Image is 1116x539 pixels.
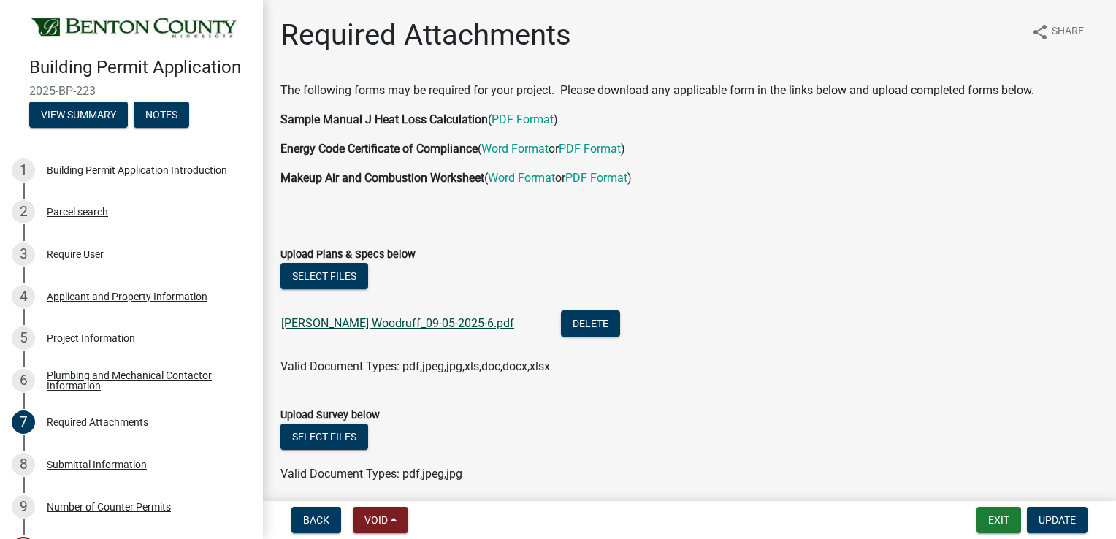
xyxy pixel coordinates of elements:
[280,18,571,53] h1: Required Attachments
[481,142,549,156] a: Word Format
[303,514,329,526] span: Back
[280,111,1098,129] p: ( )
[1027,507,1088,533] button: Update
[12,369,35,392] div: 6
[281,316,514,330] a: [PERSON_NAME] Woodruff_09-05-2025-6.pdf
[29,110,128,121] wm-modal-confirm: Summary
[47,502,171,512] div: Number of Counter Permits
[1052,23,1084,41] span: Share
[280,359,550,373] span: Valid Document Types: pdf,jpeg,jpg,xls,doc,docx,xlsx
[280,171,484,185] strong: Makeup Air and Combustion Worksheet
[12,285,35,308] div: 4
[29,84,234,98] span: 2025-BP-223
[47,370,240,391] div: Plumbing and Mechanical Contactor Information
[12,453,35,476] div: 8
[291,507,341,533] button: Back
[29,15,240,42] img: Benton County, Minnesota
[47,333,135,343] div: Project Information
[280,250,416,260] label: Upload Plans & Specs below
[12,326,35,350] div: 5
[280,140,1098,158] p: ( or )
[29,102,128,128] button: View Summary
[280,263,368,289] button: Select files
[47,291,207,302] div: Applicant and Property Information
[561,310,620,337] button: Delete
[29,57,251,78] h4: Building Permit Application
[1039,514,1076,526] span: Update
[1031,23,1049,41] i: share
[12,158,35,182] div: 1
[134,110,189,121] wm-modal-confirm: Notes
[280,82,1098,99] p: The following forms may be required for your project. Please download any applicable form in the ...
[565,171,627,185] a: PDF Format
[134,102,189,128] button: Notes
[280,142,478,156] strong: Energy Code Certificate of Compliance
[364,514,388,526] span: Void
[12,410,35,434] div: 7
[561,318,620,332] wm-modal-confirm: Delete Document
[1020,18,1096,46] button: shareShare
[12,242,35,266] div: 3
[280,424,368,450] button: Select files
[976,507,1021,533] button: Exit
[47,249,104,259] div: Require User
[280,169,1098,187] p: ( or )
[47,207,108,217] div: Parcel search
[47,165,227,175] div: Building Permit Application Introduction
[12,495,35,519] div: 9
[353,507,408,533] button: Void
[280,410,380,421] label: Upload Survey below
[280,112,488,126] strong: Sample Manual J Heat Loss Calculation
[47,459,147,470] div: Submittal Information
[559,142,621,156] a: PDF Format
[488,171,555,185] a: Word Format
[492,112,554,126] a: PDF Format
[280,467,462,481] span: Valid Document Types: pdf,jpeg,jpg
[12,200,35,223] div: 2
[47,417,148,427] div: Required Attachments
